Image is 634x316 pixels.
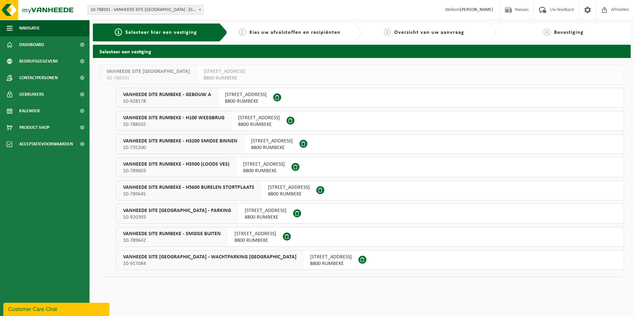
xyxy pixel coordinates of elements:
button: VANHEEDE SITE [GEOGRAPHIC_DATA] - PARKING 10-920393 [STREET_ADDRESS]8800 RUMBEKE [116,204,624,224]
span: 8800 RUMBEKE [238,121,280,128]
span: 10-788501 - VANHEEDE SITE RUMBEKE - RUMBEKE [88,5,203,15]
span: 10-788501 - VANHEEDE SITE RUMBEKE - RUMBEKE [88,5,204,15]
span: VANHEEDE SITE [GEOGRAPHIC_DATA] [106,68,190,75]
span: [STREET_ADDRESS] [225,91,267,98]
span: 8800 RUMBEKE [204,75,245,81]
span: 3 [384,28,391,36]
span: [STREET_ADDRESS] [238,115,280,121]
button: VANHEEDE SITE RUMBEKE - H3200 SMIDSE BINNEN 10-735200 [STREET_ADDRESS]8800 RUMBEKE [116,134,624,154]
span: VANHEEDE SITE RUMBEKE - H5600 BURELEN STORTPLAATS [123,184,254,191]
span: 8800 RUMBEKE [268,191,310,197]
button: VANHEEDE SITE RUMBEKE - SMIDSE BUITEN 10-789642 [STREET_ADDRESS]8800 RUMBEKE [116,227,624,247]
span: 10-789603 [123,168,229,174]
button: VANHEEDE SITE [GEOGRAPHIC_DATA] - WACHTPARKING [GEOGRAPHIC_DATA] 10-917084 [STREET_ADDRESS]8800 R... [116,250,624,270]
span: 4 [543,28,551,36]
span: [STREET_ADDRESS] [234,231,276,237]
span: 10-789645 [123,191,254,197]
span: 8800 RUMBEKE [310,260,352,267]
span: Contactpersonen [19,70,58,86]
span: VANHEEDE SITE RUMBEKE - H5500 (LOODS VES) [123,161,229,168]
span: VANHEEDE SITE [GEOGRAPHIC_DATA] - WACHTPARKING [GEOGRAPHIC_DATA] [123,254,296,260]
button: VANHEEDE SITE RUMBEKE - GEBOUW A 10-928178 [STREET_ADDRESS]8800 RUMBEKE [116,88,624,108]
button: VANHEEDE SITE RUMBEKE - H5600 BURELEN STORTPLAATS 10-789645 [STREET_ADDRESS]8800 RUMBEKE [116,181,624,200]
button: VANHEEDE SITE RUMBEKE - H5500 (LOODS VES) 10-789603 [STREET_ADDRESS]8800 RUMBEKE [116,157,624,177]
span: Overzicht van uw aanvraag [394,30,464,35]
span: [STREET_ADDRESS] [243,161,285,168]
span: [STREET_ADDRESS] [251,138,293,144]
span: 10-920393 [123,214,231,221]
span: Acceptatievoorwaarden [19,136,73,152]
span: Navigatie [19,20,40,36]
span: VANHEEDE SITE [GEOGRAPHIC_DATA] - PARKING [123,207,231,214]
span: VANHEEDE SITE RUMBEKE - GEBOUW A [123,91,211,98]
span: [STREET_ADDRESS] [204,68,245,75]
span: [STREET_ADDRESS] [268,184,310,191]
span: Bedrijfsgegevens [19,53,58,70]
span: Gebruikers [19,86,44,103]
span: 8800 RUMBEKE [245,214,286,221]
span: 10-789642 [123,237,221,244]
span: 8800 RUMBEKE [225,98,267,105]
span: 1 [115,28,122,36]
span: Product Shop [19,119,49,136]
span: 10-928178 [123,98,211,105]
span: Dashboard [19,36,44,53]
span: 8800 RUMBEKE [243,168,285,174]
span: Bevestiging [554,30,584,35]
span: VANHEEDE SITE RUMBEKE - H3200 SMIDSE BINNEN [123,138,237,144]
iframe: chat widget [3,301,111,316]
span: Kalender [19,103,40,119]
strong: [PERSON_NAME] [460,7,493,12]
span: Selecteer hier een vestiging [125,30,197,35]
span: VANHEEDE SITE RUMBEKE - SMIDSE BUITEN [123,231,221,237]
button: VANHEEDE SITE RUMBEKE - H100 WEEGBRUG 10-788502 [STREET_ADDRESS]8800 RUMBEKE [116,111,624,131]
span: [STREET_ADDRESS] [310,254,352,260]
span: 10-788502 [123,121,224,128]
span: VANHEEDE SITE RUMBEKE - H100 WEEGBRUG [123,115,224,121]
span: 10-735200 [123,144,237,151]
span: 10-788501 [106,75,190,81]
span: 10-917084 [123,260,296,267]
span: 8800 RUMBEKE [251,144,293,151]
span: 8800 RUMBEKE [234,237,276,244]
span: Kies uw afvalstoffen en recipiënten [249,30,341,35]
h2: Selecteer een vestiging [93,45,631,58]
span: [STREET_ADDRESS] [245,207,286,214]
span: 2 [239,28,246,36]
